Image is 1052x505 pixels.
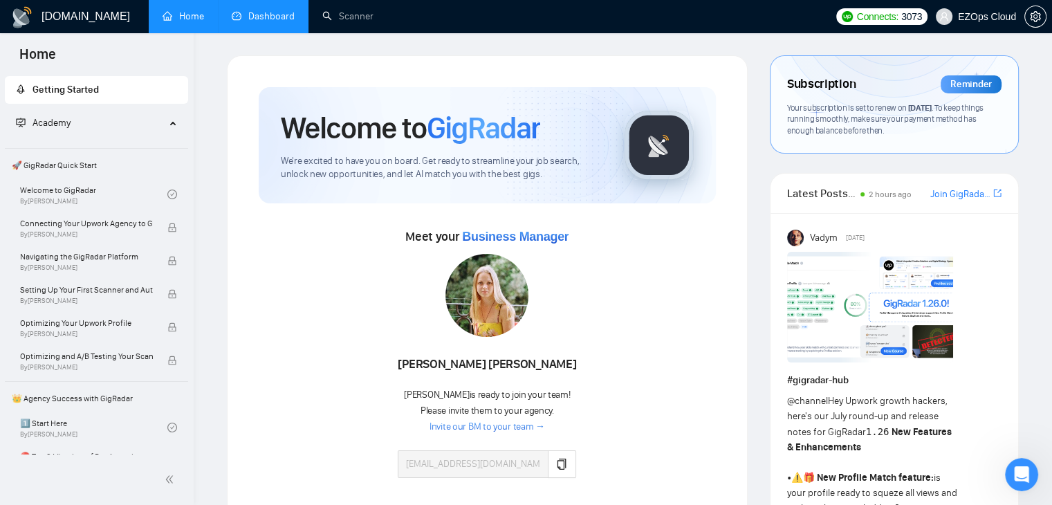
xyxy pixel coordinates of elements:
[462,230,569,244] span: Business Manager
[869,190,912,199] span: 2 hours ago
[405,229,569,244] span: Meet your
[404,389,570,401] span: [PERSON_NAME] is ready to join your team!
[941,75,1002,93] div: Reminder
[8,44,67,73] span: Home
[165,472,178,486] span: double-left
[20,283,153,297] span: Setting Up Your First Scanner and Auto-Bidder
[1024,6,1046,28] button: setting
[809,230,837,246] span: Vadym
[430,421,545,434] a: Invite our BM to your team →
[842,11,853,22] img: upwork-logo.png
[167,356,177,365] span: lock
[16,84,26,94] span: rocket
[20,250,153,264] span: Navigating the GigRadar Platform
[20,330,153,338] span: By [PERSON_NAME]
[908,102,932,113] span: [DATE]
[20,363,153,371] span: By [PERSON_NAME]
[421,405,554,416] span: Please invite them to your agency.
[20,230,153,239] span: By [PERSON_NAME]
[1005,458,1038,491] iframe: Intercom live chat
[803,472,815,484] span: 🎁
[20,316,153,330] span: Optimizing Your Upwork Profile
[787,230,804,246] img: Vadym
[787,102,984,136] span: Your subscription is set to renew on . To keep things running smoothly, make sure your payment me...
[445,254,528,337] img: 1686179443565-78.jpg
[787,252,953,362] img: F09AC4U7ATU-image.png
[6,385,187,412] span: 👑 Agency Success with GigRadar
[625,111,694,180] img: gigradar-logo.png
[167,256,177,266] span: lock
[167,322,177,332] span: lock
[787,73,856,96] span: Subscription
[5,76,188,104] li: Getting Started
[427,109,540,147] span: GigRadar
[20,297,153,305] span: By [PERSON_NAME]
[167,423,177,432] span: check-circle
[20,450,153,463] span: ⛔ Top 3 Mistakes of Pro Agencies
[901,9,922,24] span: 3073
[1024,11,1046,22] a: setting
[167,289,177,299] span: lock
[281,109,540,147] h1: Welcome to
[787,185,856,202] span: Latest Posts from the GigRadar Community
[930,187,990,202] a: Join GigRadar Slack Community
[866,426,889,437] code: 1.26
[163,10,204,22] a: homeHome
[787,373,1002,388] h1: # gigradar-hub
[846,232,865,244] span: [DATE]
[167,190,177,199] span: check-circle
[548,450,577,478] button: copy
[398,353,576,376] div: [PERSON_NAME] [PERSON_NAME]
[20,264,153,272] span: By [PERSON_NAME]
[939,12,949,21] span: user
[20,179,167,210] a: Welcome to GigRadarBy[PERSON_NAME]
[20,217,153,230] span: Connecting Your Upwork Agency to GigRadar
[556,459,567,470] span: copy
[167,223,177,232] span: lock
[16,117,71,129] span: Academy
[817,472,934,484] strong: New Profile Match feature:
[33,117,71,129] span: Academy
[993,187,1002,199] span: export
[16,118,26,127] span: fund-projection-screen
[33,84,99,95] span: Getting Started
[993,187,1002,200] a: export
[281,155,602,181] span: We're excited to have you on board. Get ready to streamline your job search, unlock new opportuni...
[11,6,33,28] img: logo
[232,10,295,22] a: dashboardDashboard
[322,10,373,22] a: searchScanner
[857,9,898,24] span: Connects:
[20,412,167,443] a: 1️⃣ Start HereBy[PERSON_NAME]
[6,151,187,179] span: 🚀 GigRadar Quick Start
[791,472,803,484] span: ⚠️
[20,349,153,363] span: Optimizing and A/B Testing Your Scanner for Better Results
[1025,11,1046,22] span: setting
[787,395,828,407] span: @channel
